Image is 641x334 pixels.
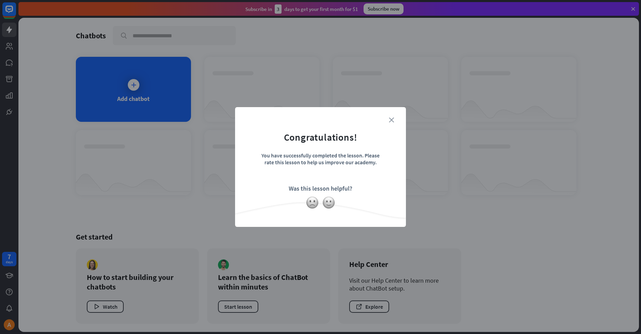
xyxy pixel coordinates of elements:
img: slightly-smiling-face [322,196,335,209]
div: Congratulations! [284,131,357,143]
i: close [389,117,394,123]
div: Was this lesson helpful? [289,184,352,192]
img: slightly-frowning-face [306,196,319,209]
div: You have successfully completed the lesson. Please rate this lesson to help us improve our academy. [261,152,380,176]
